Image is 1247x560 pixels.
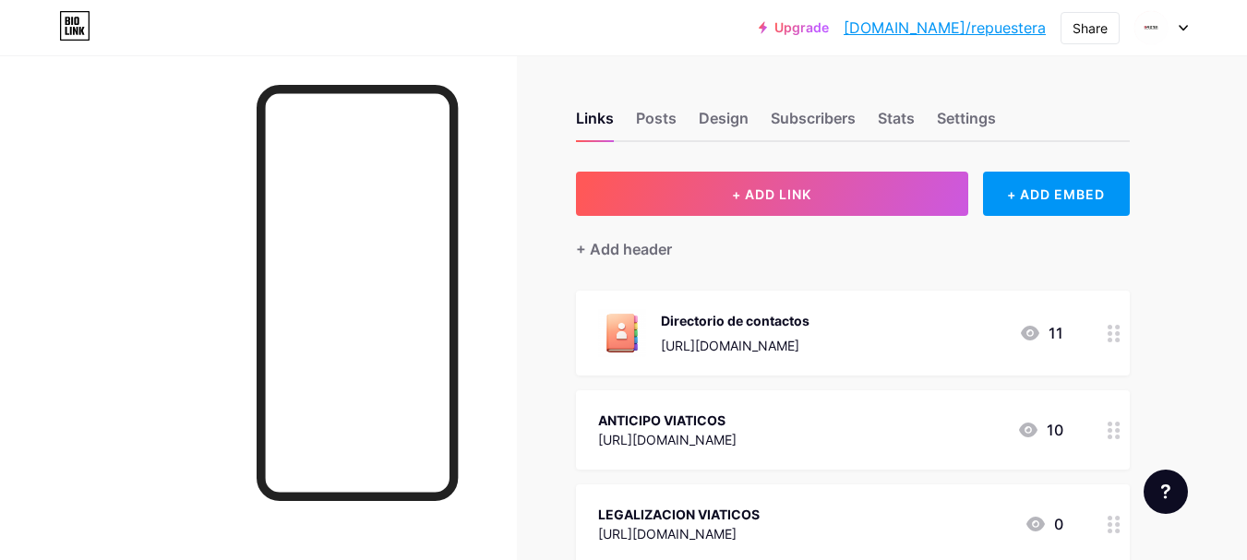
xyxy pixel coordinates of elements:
div: Links [576,107,614,140]
div: Subscribers [771,107,856,140]
span: + ADD LINK [732,186,811,202]
div: Posts [636,107,677,140]
img: Directorio de contactos [598,309,646,357]
div: Share [1073,18,1108,38]
div: + ADD EMBED [983,172,1130,216]
div: Stats [878,107,915,140]
div: Design [699,107,749,140]
div: LEGALIZACION VIATICOS [598,505,760,524]
a: Upgrade [759,20,829,35]
div: [URL][DOMAIN_NAME] [661,336,809,355]
div: ANTICIPO VIATICOS [598,411,737,430]
div: [URL][DOMAIN_NAME] [598,524,760,543]
div: 11 [1019,322,1063,344]
div: 0 [1025,513,1063,535]
img: repuestera [1133,10,1169,45]
div: + Add header [576,238,672,260]
button: + ADD LINK [576,172,968,216]
div: 10 [1017,419,1063,441]
div: [URL][DOMAIN_NAME] [598,430,737,449]
a: [DOMAIN_NAME]/repuestera [844,17,1046,39]
div: Settings [937,107,996,140]
div: Directorio de contactos [661,311,809,330]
